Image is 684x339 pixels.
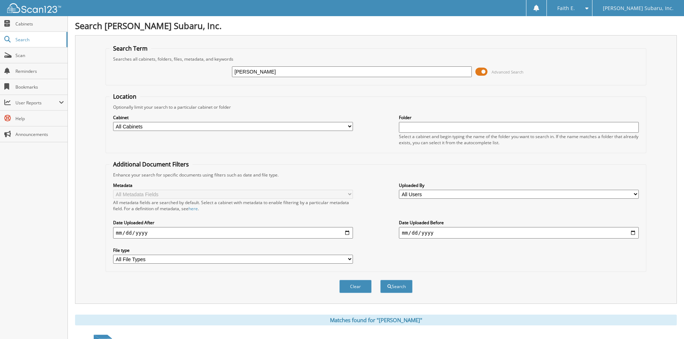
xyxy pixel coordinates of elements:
a: here [189,206,198,212]
input: start [113,227,353,239]
legend: Additional Document Filters [110,160,192,168]
div: Matches found for "[PERSON_NAME]" [75,315,677,325]
label: File type [113,247,353,253]
span: Faith E. [557,6,575,10]
span: [PERSON_NAME] Subaru, Inc. [603,6,674,10]
div: Optionally limit your search to a particular cabinet or folder [110,104,642,110]
span: Help [15,116,64,122]
span: User Reports [15,100,59,106]
button: Clear [339,280,372,293]
legend: Location [110,93,140,100]
label: Date Uploaded Before [399,220,639,226]
h1: Search [PERSON_NAME] Subaru, Inc. [75,20,677,32]
span: Search [15,37,63,43]
label: Folder [399,114,639,121]
span: Advanced Search [492,69,524,75]
legend: Search Term [110,44,151,52]
label: Date Uploaded After [113,220,353,226]
label: Metadata [113,182,353,188]
div: All metadata fields are searched by default. Select a cabinet with metadata to enable filtering b... [113,199,353,212]
span: Bookmarks [15,84,64,90]
label: Cabinet [113,114,353,121]
label: Uploaded By [399,182,639,188]
div: Enhance your search for specific documents using filters such as date and file type. [110,172,642,178]
span: Cabinets [15,21,64,27]
span: Scan [15,52,64,58]
img: scan123-logo-white.svg [7,3,61,13]
button: Search [380,280,413,293]
div: Searches all cabinets, folders, files, metadata, and keywords [110,56,642,62]
input: end [399,227,639,239]
span: Announcements [15,131,64,137]
div: Select a cabinet and begin typing the name of the folder you want to search in. If the name match... [399,133,639,146]
span: Reminders [15,68,64,74]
